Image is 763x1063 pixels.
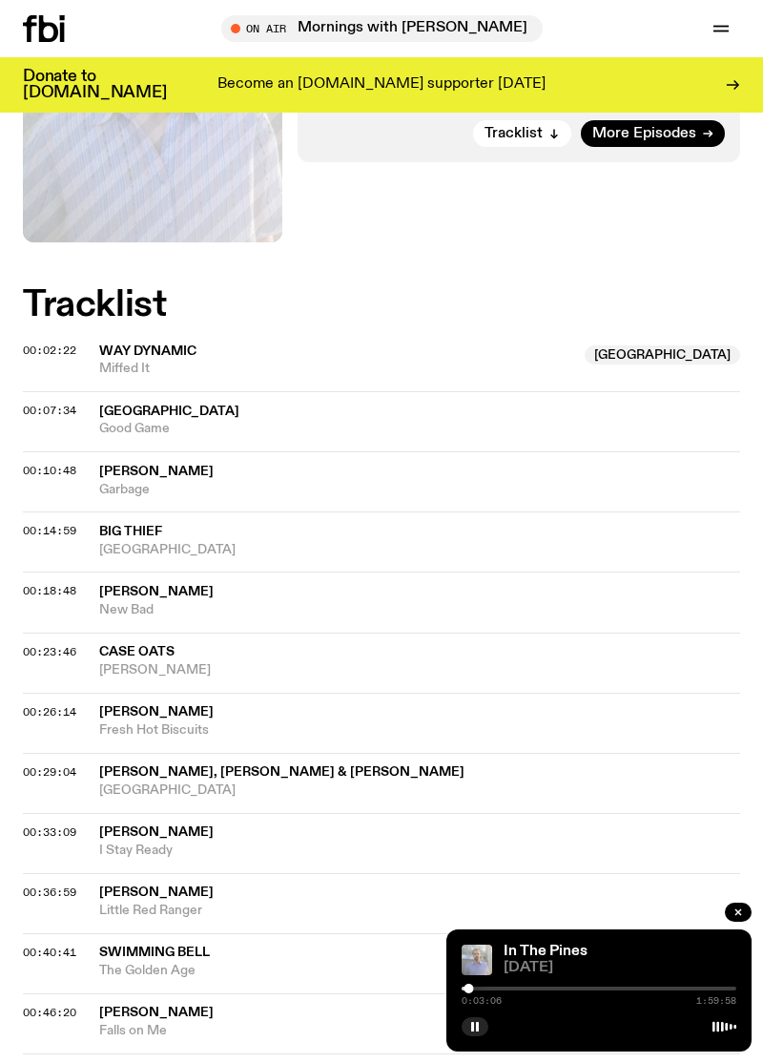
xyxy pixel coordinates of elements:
span: Falls on Me [99,1022,740,1040]
button: On AirMornings with [PERSON_NAME] [221,15,543,42]
span: [PERSON_NAME] [99,825,214,839]
h2: Tracklist [23,288,740,323]
span: Big Thief [99,525,162,538]
span: [PERSON_NAME] [99,1006,214,1019]
span: 00:10:48 [23,463,76,478]
span: Miffed It [99,360,573,378]
span: [PERSON_NAME] [99,585,214,598]
span: [PERSON_NAME] [99,661,740,679]
span: 1:59:58 [696,996,736,1006]
button: 00:26:14 [23,707,76,718]
button: 00:02:22 [23,345,76,356]
span: 00:36:59 [23,885,76,900]
a: More Episodes [581,120,725,147]
span: 00:46:20 [23,1005,76,1020]
span: [PERSON_NAME] [99,705,214,719]
button: Tracklist [473,120,571,147]
span: 00:18:48 [23,583,76,598]
button: 00:40:41 [23,948,76,958]
span: 00:29:04 [23,764,76,780]
button: 00:10:48 [23,466,76,476]
span: 00:07:34 [23,403,76,418]
button: 00:36:59 [23,887,76,898]
span: I Stay Ready [99,842,740,860]
span: Tracklist [485,127,543,141]
span: 00:23:46 [23,644,76,659]
span: Case Oats [99,645,175,658]
span: Little Red Ranger [99,902,740,920]
span: [GEOGRAPHIC_DATA] [99,782,740,800]
span: [GEOGRAPHIC_DATA] [585,345,740,365]
span: Swimming Bell [99,946,210,959]
h3: Donate to [DOMAIN_NAME] [23,69,167,101]
span: 0:03:06 [462,996,502,1006]
span: [PERSON_NAME] [99,886,214,899]
button: 00:07:34 [23,406,76,416]
span: 00:40:41 [23,945,76,960]
button: 00:14:59 [23,526,76,536]
button: 00:23:46 [23,647,76,657]
span: 00:02:22 [23,343,76,358]
span: More Episodes [592,127,696,141]
p: Become an [DOMAIN_NAME] supporter [DATE] [217,76,546,94]
button: 00:46:20 [23,1008,76,1018]
span: Good Game [99,420,740,438]
span: 00:14:59 [23,523,76,538]
span: Fresh Hot Biscuits [99,721,740,740]
span: [PERSON_NAME] [99,465,214,478]
span: [GEOGRAPHIC_DATA] [99,405,239,418]
span: Way Dynamic [99,344,196,358]
span: Garbage [99,481,740,499]
button: 00:18:48 [23,586,76,596]
a: In The Pines [504,944,588,959]
button: 00:33:09 [23,827,76,838]
span: 00:33:09 [23,824,76,840]
span: New Bad [99,601,740,619]
span: 00:26:14 [23,704,76,719]
span: The Golden Age [99,962,740,980]
span: [PERSON_NAME], [PERSON_NAME] & [PERSON_NAME] [99,765,464,779]
span: [DATE] [504,961,736,975]
span: [GEOGRAPHIC_DATA] [99,541,740,559]
button: 00:29:04 [23,767,76,778]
